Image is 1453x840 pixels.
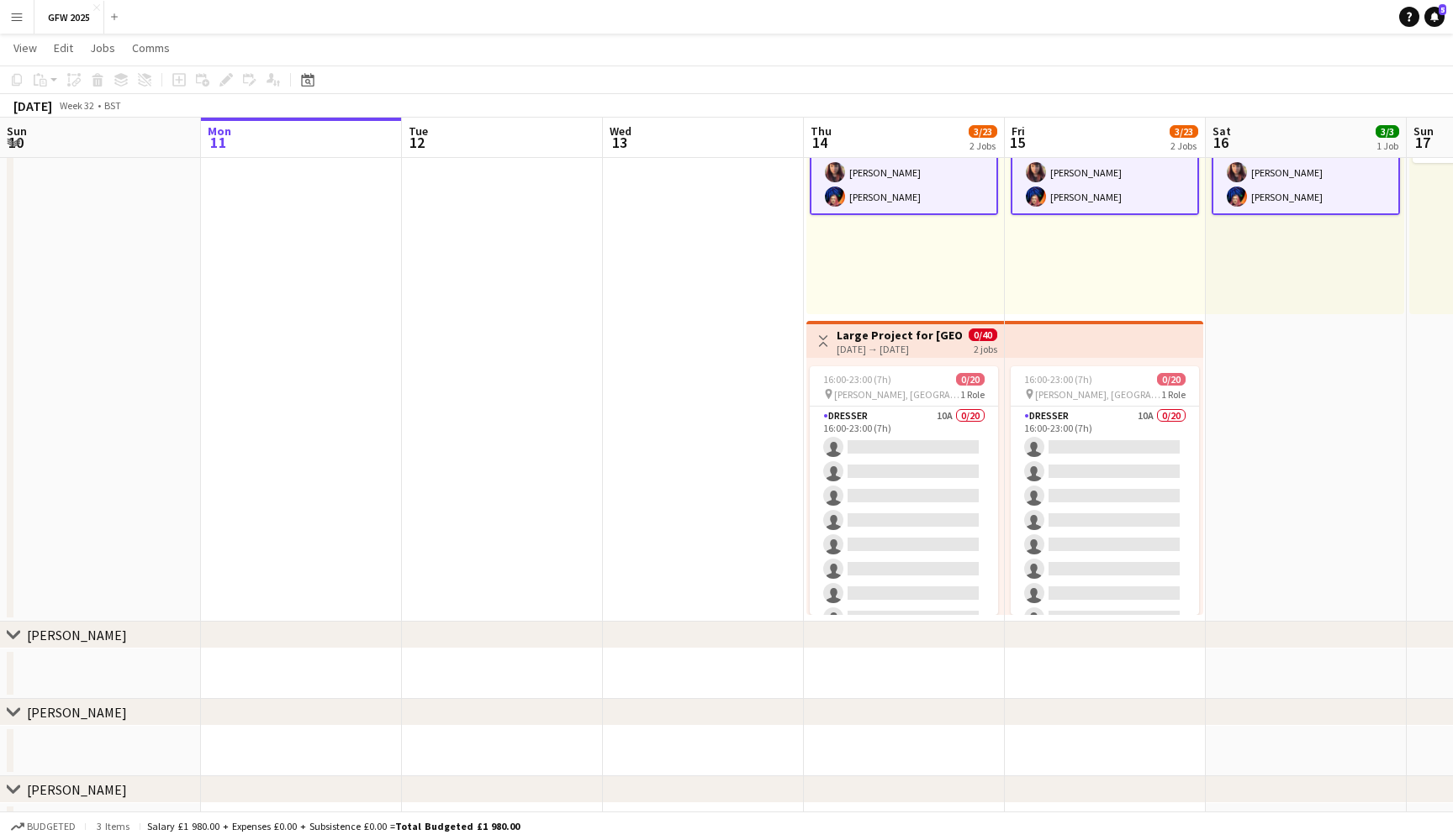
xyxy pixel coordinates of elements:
[90,40,115,55] span: Jobs
[610,123,631,139] span: Wed
[960,388,985,401] span: 1 Role
[834,388,960,401] span: [PERSON_NAME], [GEOGRAPHIC_DATA]
[27,627,127,643] div: [PERSON_NAME]
[1213,123,1231,139] span: Sat
[1012,123,1025,139] span: Fri
[1170,125,1198,138] span: 3/23
[1376,125,1399,138] span: 3/3
[1376,139,1398,152] div: 1 Job
[1161,388,1186,401] span: 1 Role
[1170,139,1197,152] div: 2 Jobs
[1011,366,1199,615] app-job-card: 16:00-23:00 (7h)0/20 [PERSON_NAME], [GEOGRAPHIC_DATA]1 RoleDresser10A0/2016:00-23:00 (7h)
[27,821,76,832] span: Budgeted
[1439,4,1446,15] span: 5
[125,37,177,59] a: Comms
[55,99,98,112] span: Week 32
[132,40,170,55] span: Comms
[969,328,997,341] span: 0/40
[837,343,962,355] div: [DATE] → [DATE]
[1424,7,1445,27] a: 5
[83,37,122,59] a: Jobs
[1411,133,1434,152] span: 17
[1024,373,1092,386] span: 16:00-23:00 (7h)
[607,133,631,152] span: 13
[406,133,428,152] span: 12
[409,123,428,139] span: Tue
[395,820,520,832] span: Total Budgeted £1 980.00
[27,781,127,798] div: [PERSON_NAME]
[92,820,133,832] span: 3 items
[54,40,73,55] span: Edit
[810,366,998,615] app-job-card: 16:00-23:00 (7h)0/20 [PERSON_NAME], [GEOGRAPHIC_DATA]1 RoleDresser10A0/2016:00-23:00 (7h)
[1413,123,1434,139] span: Sun
[956,373,985,386] span: 0/20
[208,123,231,139] span: Mon
[1011,106,1199,215] app-card-role: [PERSON_NAME]3/311:00-19:00 (8h)[PERSON_NAME][PERSON_NAME][PERSON_NAME]
[34,1,104,34] button: GFW 2025
[837,328,962,343] h3: Large Project for [GEOGRAPHIC_DATA], [PERSON_NAME], [GEOGRAPHIC_DATA]
[104,99,121,112] div: BST
[1157,373,1186,386] span: 0/20
[205,133,231,152] span: 11
[8,817,78,836] button: Budgeted
[1035,388,1161,401] span: [PERSON_NAME], [GEOGRAPHIC_DATA]
[970,139,996,152] div: 2 Jobs
[47,37,80,59] a: Edit
[13,40,37,55] span: View
[969,125,997,138] span: 3/23
[4,133,27,152] span: 10
[823,373,891,386] span: 16:00-23:00 (7h)
[1212,106,1400,215] app-card-role: [PERSON_NAME]3/311:00-19:00 (8h)[PERSON_NAME][PERSON_NAME][PERSON_NAME]
[147,820,520,832] div: Salary £1 980.00 + Expenses £0.00 + Subsistence £0.00 =
[808,133,832,152] span: 14
[974,341,997,355] div: 2 jobs
[27,704,127,721] div: [PERSON_NAME]
[1009,133,1025,152] span: 15
[811,123,832,139] span: Thu
[810,106,998,215] app-card-role: [PERSON_NAME]3/311:00-19:00 (8h)[PERSON_NAME][PERSON_NAME][PERSON_NAME]
[13,97,52,114] div: [DATE]
[7,37,44,59] a: View
[7,123,27,139] span: Sun
[1210,133,1231,152] span: 16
